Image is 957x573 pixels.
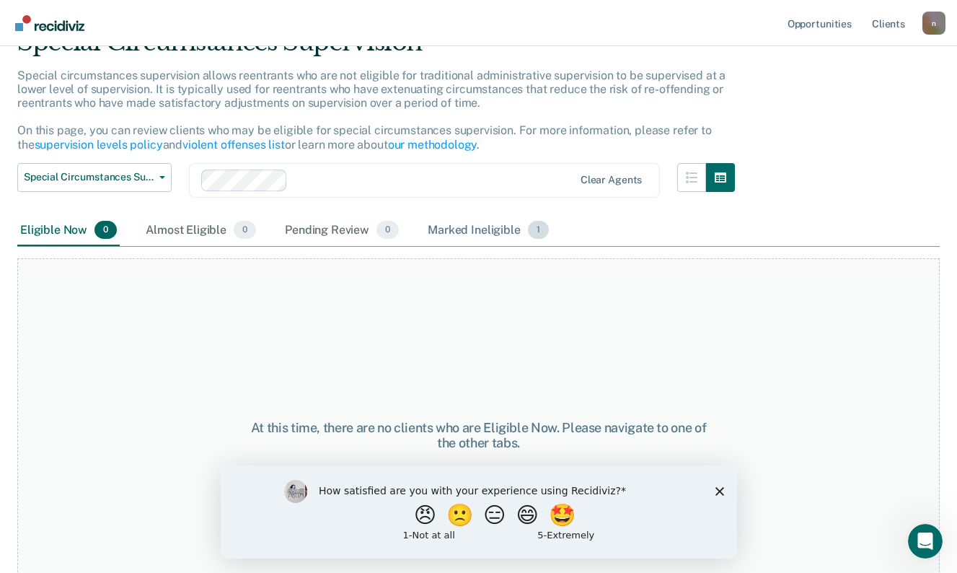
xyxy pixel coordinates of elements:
[94,221,117,240] span: 0
[234,221,256,240] span: 0
[922,12,945,35] button: Profile dropdown button
[528,221,549,240] span: 1
[922,12,945,35] div: n
[17,215,120,247] div: Eligible Now0
[376,221,399,240] span: 0
[282,215,402,247] div: Pending Review0
[17,69,726,152] p: Special circumstances supervision allows reentrants who are not eligible for traditional administ...
[17,27,735,69] div: Special Circumstances Supervision
[24,171,154,183] span: Special Circumstances Supervision
[248,420,709,451] div: At this time, there are no clients who are Eligible Now. Please navigate to one of the other tabs.
[221,465,737,559] iframe: Survey by Kim from Recidiviz
[17,163,172,192] button: Special Circumstances Supervision
[143,215,259,247] div: Almost Eligible0
[15,15,84,31] img: Recidiviz
[908,524,943,559] iframe: Intercom live chat
[182,138,285,152] a: violent offenses list
[581,174,642,186] div: Clear agents
[425,215,552,247] div: Marked Ineligible1
[388,138,477,152] a: our methodology
[35,138,163,152] a: supervision levels policy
